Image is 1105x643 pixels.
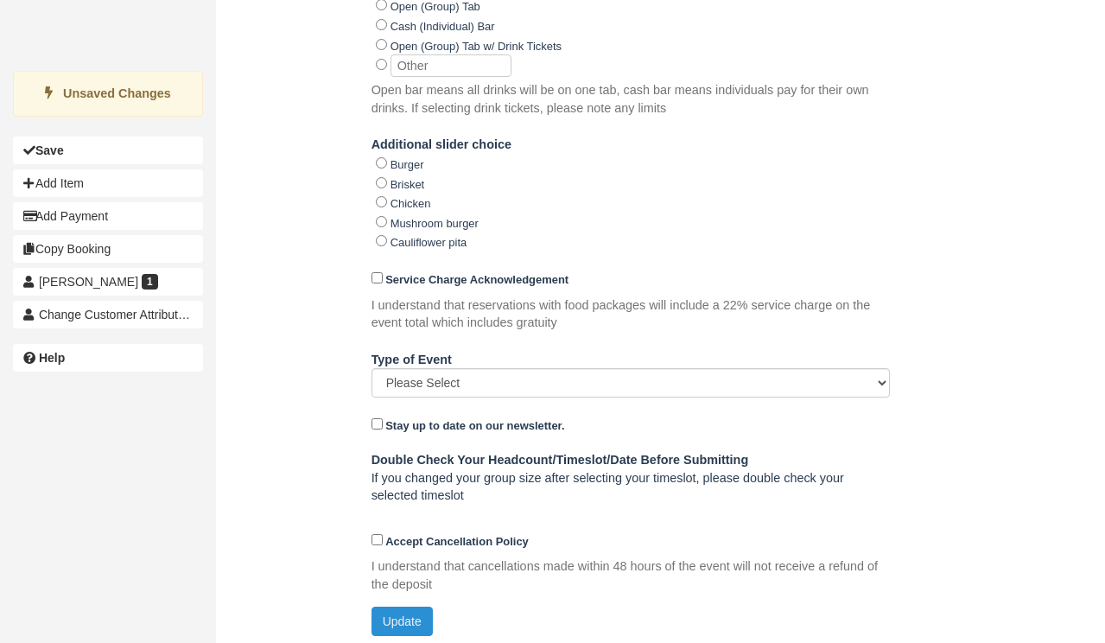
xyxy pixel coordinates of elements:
[372,557,890,593] p: I understand that cancellations made within 48 hours of the event will not receive a refund of th...
[391,20,495,33] label: Cash (Individual) Bar
[391,197,431,210] label: Chicken
[391,236,467,249] label: Cauliflower pita
[39,351,65,365] b: Help
[391,217,479,230] label: Mushroom burger
[142,274,158,290] span: 1
[35,143,64,157] b: Save
[372,130,511,154] label: Additional slider choice
[372,345,452,369] label: Type of Event
[372,272,383,283] input: Service Charge Acknowledgement
[13,169,203,197] button: Add Item
[372,453,749,467] b: Double Check Your Headcount/Timeslot/Date Before Submitting
[385,273,568,286] strong: Service Charge Acknowledgement
[13,202,203,230] button: Add Payment
[385,535,529,548] strong: Accept Cancellation Policy
[391,178,425,191] label: Brisket
[39,275,138,289] span: [PERSON_NAME]
[13,344,203,372] a: Help
[372,296,890,332] p: I understand that reservations with food packages will include a 22% service charge on the event ...
[391,54,511,77] input: Other
[385,419,564,432] strong: Stay up to date on our newsletter.
[372,451,890,505] p: If you changed your group size after selecting your timeslot, please double check your selected t...
[13,235,203,263] button: Copy Booking
[13,268,203,296] a: [PERSON_NAME] 1
[63,86,171,100] strong: Unsaved Changes
[13,301,203,328] button: Change Customer Attribution
[372,607,433,636] button: Update
[372,534,383,545] input: Accept Cancellation Policy
[391,40,562,53] label: Open (Group) Tab w/ Drink Tickets
[39,308,194,321] span: Change Customer Attribution
[13,137,203,164] button: Save
[372,418,383,430] input: Stay up to date on our newsletter.
[391,158,424,171] label: Burger
[372,368,890,398] select: Please Select
[372,81,890,117] p: Open bar means all drinks will be on one tab, cash bar means individuals pay for their own drinks...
